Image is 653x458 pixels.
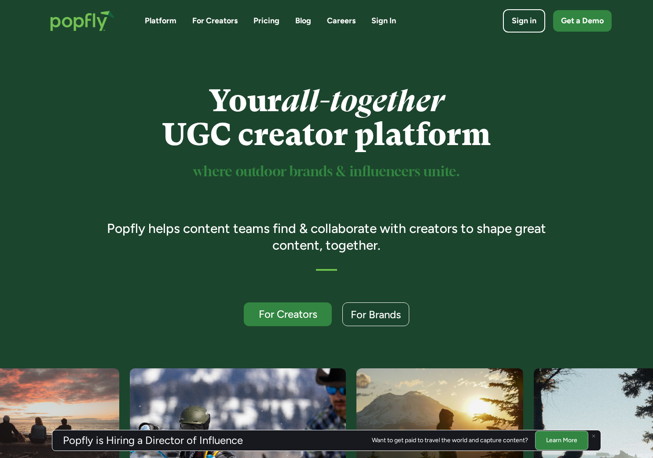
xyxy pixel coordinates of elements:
a: Get a Demo [553,10,612,32]
a: home [41,2,124,40]
div: For Brands [351,309,401,320]
a: Careers [327,15,356,26]
a: Learn More [535,431,588,450]
div: Sign in [512,15,536,26]
div: For Creators [252,309,324,320]
div: Want to get paid to travel the world and capture content? [372,437,528,444]
a: For Creators [244,302,332,326]
sup: where outdoor brands & influencers unite. [193,165,460,179]
a: For Brands [342,302,409,326]
h3: Popfly helps content teams find & collaborate with creators to shape great content, together. [95,220,559,253]
a: Sign In [371,15,396,26]
a: Sign in [503,9,545,33]
h1: Your UGC creator platform [95,84,559,152]
a: For Creators [192,15,238,26]
a: Pricing [253,15,279,26]
a: Blog [295,15,311,26]
div: Get a Demo [561,15,604,26]
em: all-together [282,83,444,119]
h3: Popfly is Hiring a Director of Influence [63,435,243,446]
a: Platform [145,15,176,26]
